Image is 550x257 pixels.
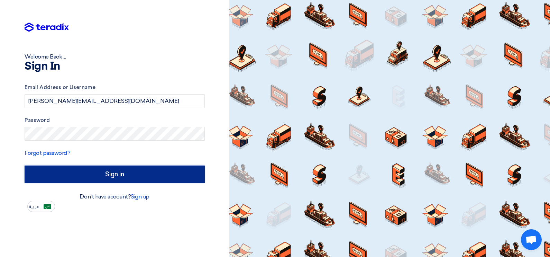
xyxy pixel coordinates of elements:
[25,193,205,201] div: Don't have account?
[25,94,205,108] input: Enter your business email or username
[25,166,205,183] input: Sign in
[25,23,69,32] img: Teradix logo
[29,204,42,209] span: العربية
[25,83,205,91] label: Email Address or Username
[25,61,205,72] h1: Sign In
[25,53,205,61] div: Welcome Back ...
[521,229,542,250] div: Open chat
[131,193,149,200] a: Sign up
[27,201,55,212] button: العربية
[44,204,51,209] img: ar-AR.png
[25,150,70,156] a: Forgot password?
[25,116,205,124] label: Password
